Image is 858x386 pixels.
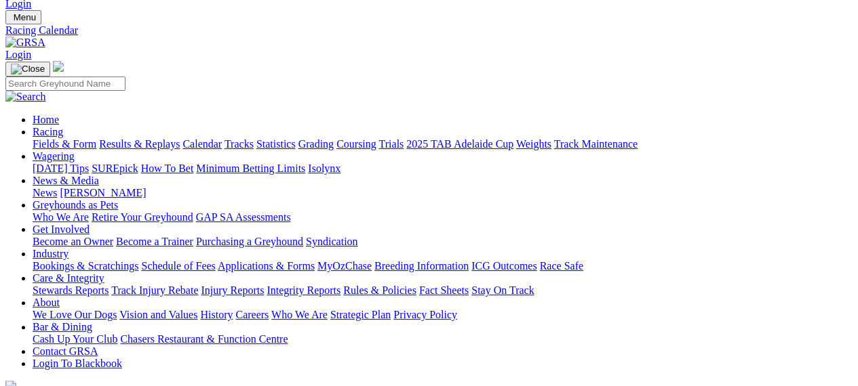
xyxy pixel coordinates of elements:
a: Fact Sheets [419,284,469,296]
a: Racing [33,126,63,137]
a: 2025 TAB Adelaide Cup [406,138,513,150]
button: Toggle navigation [5,10,41,24]
a: Vision and Values [119,309,197,320]
a: Grading [298,138,334,150]
a: History [200,309,233,320]
a: Chasers Restaurant & Function Centre [120,333,288,345]
a: Results & Replays [99,138,180,150]
a: Careers [235,309,269,320]
a: MyOzChase [317,260,372,272]
a: Racing Calendar [5,24,853,37]
a: Bookings & Scratchings [33,260,138,272]
a: Calendar [182,138,222,150]
img: GRSA [5,37,45,49]
a: Who We Are [33,211,89,223]
a: Login To Blackbook [33,358,122,369]
a: Get Involved [33,223,90,235]
a: Breeding Information [374,260,469,272]
div: Bar & Dining [33,333,853,345]
a: SUREpick [92,163,138,174]
a: Become an Owner [33,236,113,247]
a: Race Safe [539,260,583,272]
a: Home [33,114,59,125]
a: Injury Reports [201,284,264,296]
a: We Love Our Dogs [33,309,117,320]
a: Track Maintenance [554,138,638,150]
a: News [33,187,57,198]
a: Purchasing a Greyhound [196,236,303,247]
a: Bar & Dining [33,321,92,333]
a: Tracks [225,138,254,150]
a: Integrity Reports [267,284,340,296]
a: Strategic Plan [330,309,391,320]
input: Search [5,77,125,91]
button: Toggle navigation [5,62,50,77]
a: Weights [516,138,551,150]
a: GAP SA Assessments [196,211,291,223]
a: Rules & Policies [343,284,416,296]
a: Wagering [33,150,75,162]
a: Fields & Form [33,138,96,150]
a: Track Injury Rebate [111,284,198,296]
a: ICG Outcomes [471,260,537,272]
a: [DATE] Tips [33,163,89,174]
a: Minimum Betting Limits [196,163,305,174]
a: How To Bet [141,163,194,174]
a: Contact GRSA [33,345,98,357]
a: Care & Integrity [33,272,104,284]
a: Stay On Track [471,284,534,296]
a: Cash Up Your Club [33,333,117,345]
div: Care & Integrity [33,284,853,297]
a: Retire Your Greyhound [92,211,193,223]
a: Become a Trainer [116,236,193,247]
a: Privacy Policy [393,309,457,320]
img: Search [5,91,46,103]
a: [PERSON_NAME] [60,187,146,198]
a: About [33,297,60,308]
div: News & Media [33,187,853,199]
a: Statistics [256,138,296,150]
a: Schedule of Fees [141,260,215,272]
div: Industry [33,260,853,272]
a: Trials [378,138,404,150]
img: Close [11,64,45,74]
div: Wagering [33,163,853,175]
a: News & Media [33,175,99,186]
span: Menu [14,12,36,22]
a: Isolynx [308,163,340,174]
a: Greyhounds as Pets [33,199,118,211]
a: Syndication [306,236,357,247]
div: Racing [33,138,853,150]
div: Greyhounds as Pets [33,211,853,223]
a: Industry [33,248,69,259]
div: About [33,309,853,321]
a: Stewards Reports [33,284,109,296]
a: Applications & Forms [218,260,315,272]
img: logo-grsa-white.png [53,61,64,72]
a: Who We Are [271,309,328,320]
a: Login [5,49,31,60]
div: Get Involved [33,236,853,248]
a: Coursing [336,138,376,150]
